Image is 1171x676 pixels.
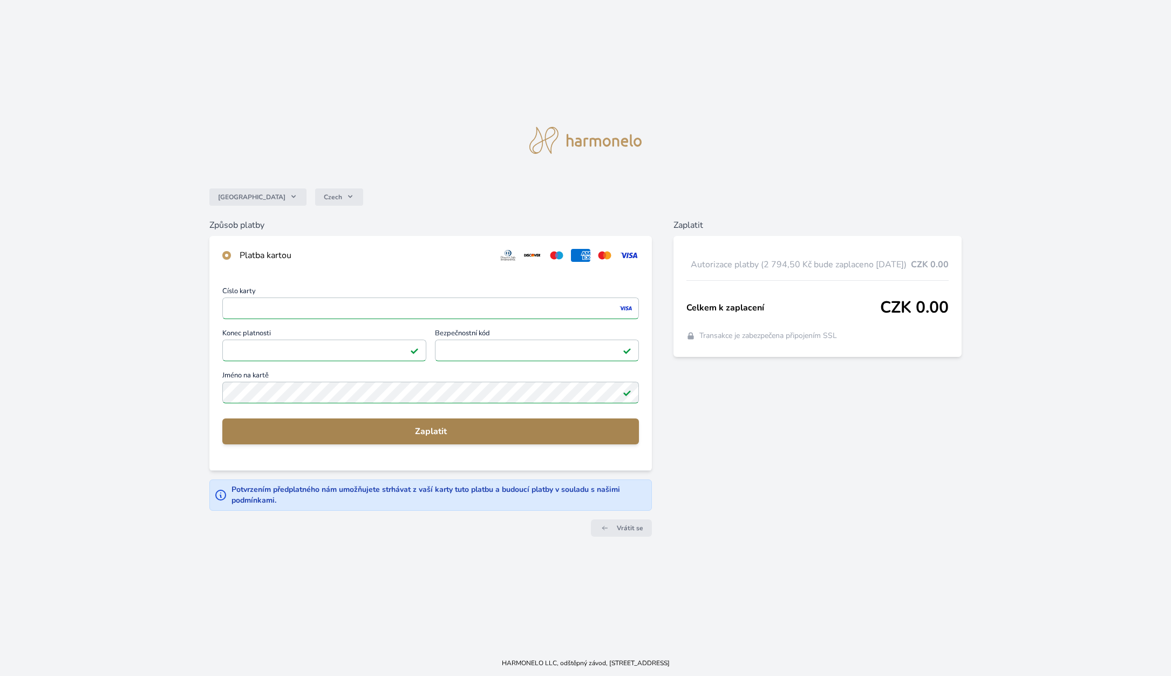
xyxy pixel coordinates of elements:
img: Platné pole [623,388,631,397]
h6: Způsob platby [209,219,652,232]
span: Bezpečnostní kód [435,330,639,340]
span: Autorizace platby (2 794,50 Kč bude zaplaceno [DATE]) [691,258,910,271]
span: Zaplatit [231,425,630,438]
iframe: Iframe pro bezpečnostní kód [440,343,634,358]
span: Jméno na kartě [222,372,639,382]
span: Celkem k zaplacení [686,301,880,314]
input: Jméno na kartěPlatné pole [222,382,639,403]
iframe: Iframe pro číslo karty [227,301,634,316]
button: [GEOGRAPHIC_DATA] [209,188,307,206]
img: visa.svg [619,249,639,262]
span: [GEOGRAPHIC_DATA] [218,193,285,201]
iframe: Iframe pro datum vypršení platnosti [227,343,421,358]
img: Platné pole [623,346,631,355]
span: Vrátit se [617,524,643,532]
span: CZK 0.00 [880,298,949,317]
span: Konec platnosti [222,330,426,340]
button: Zaplatit [222,418,639,444]
div: Platba kartou [240,249,489,262]
img: maestro.svg [547,249,567,262]
img: discover.svg [522,249,542,262]
img: diners.svg [498,249,518,262]
span: Transakce je zabezpečena připojením SSL [699,330,837,341]
span: Číslo karty [222,288,639,298]
img: visa [618,303,633,313]
img: logo.svg [529,127,642,154]
h6: Zaplatit [673,219,961,232]
img: mc.svg [595,249,615,262]
button: Czech [315,188,363,206]
span: CZK 0.00 [911,258,949,271]
a: Vrátit se [591,519,652,537]
span: Czech [324,193,342,201]
img: amex.svg [571,249,591,262]
div: Potvrzením předplatného nám umožňujete strhávat z vaší karty tuto platbu a budoucí platby v soula... [232,484,647,506]
img: Platné pole [410,346,419,355]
